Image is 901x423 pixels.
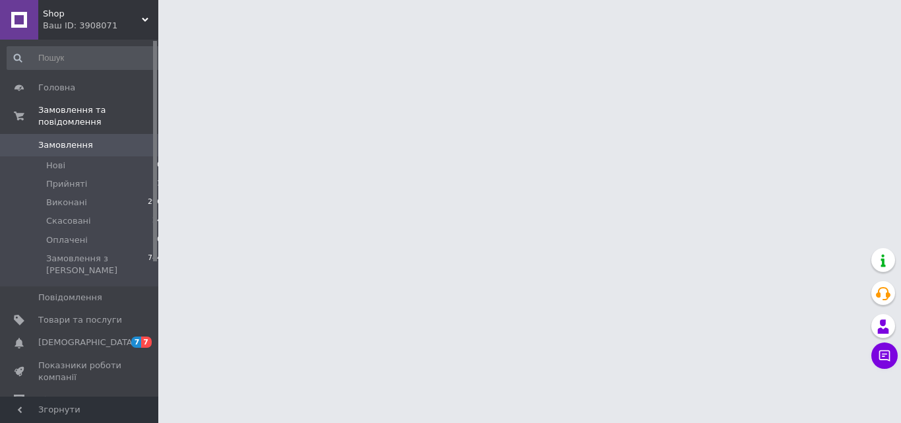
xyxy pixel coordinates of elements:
span: Shop [43,8,142,20]
span: 7 [131,337,142,348]
span: Товари та послуги [38,314,122,326]
span: [DEMOGRAPHIC_DATA] [38,337,136,348]
span: Головна [38,82,75,94]
span: Оплачені [46,234,88,246]
span: Замовлення [38,139,93,151]
span: Скасовані [46,215,91,227]
span: Показники роботи компанії [38,360,122,383]
span: 296 [148,197,162,209]
span: Повідомлення [38,292,102,304]
span: 7 [141,337,152,348]
span: 1 [157,178,162,190]
span: 0 [157,234,162,246]
button: Чат з покупцем [871,342,898,369]
div: Ваш ID: 3908071 [43,20,158,32]
span: Нові [46,160,65,172]
span: Виконані [46,197,87,209]
span: Прийняті [46,178,87,190]
input: Пошук [7,46,163,70]
span: 0 [157,160,162,172]
span: Відгуки [38,394,73,406]
span: 744 [148,253,162,277]
span: Замовлення з [PERSON_NAME] [46,253,148,277]
span: 24 [152,215,162,227]
span: Замовлення та повідомлення [38,104,158,128]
